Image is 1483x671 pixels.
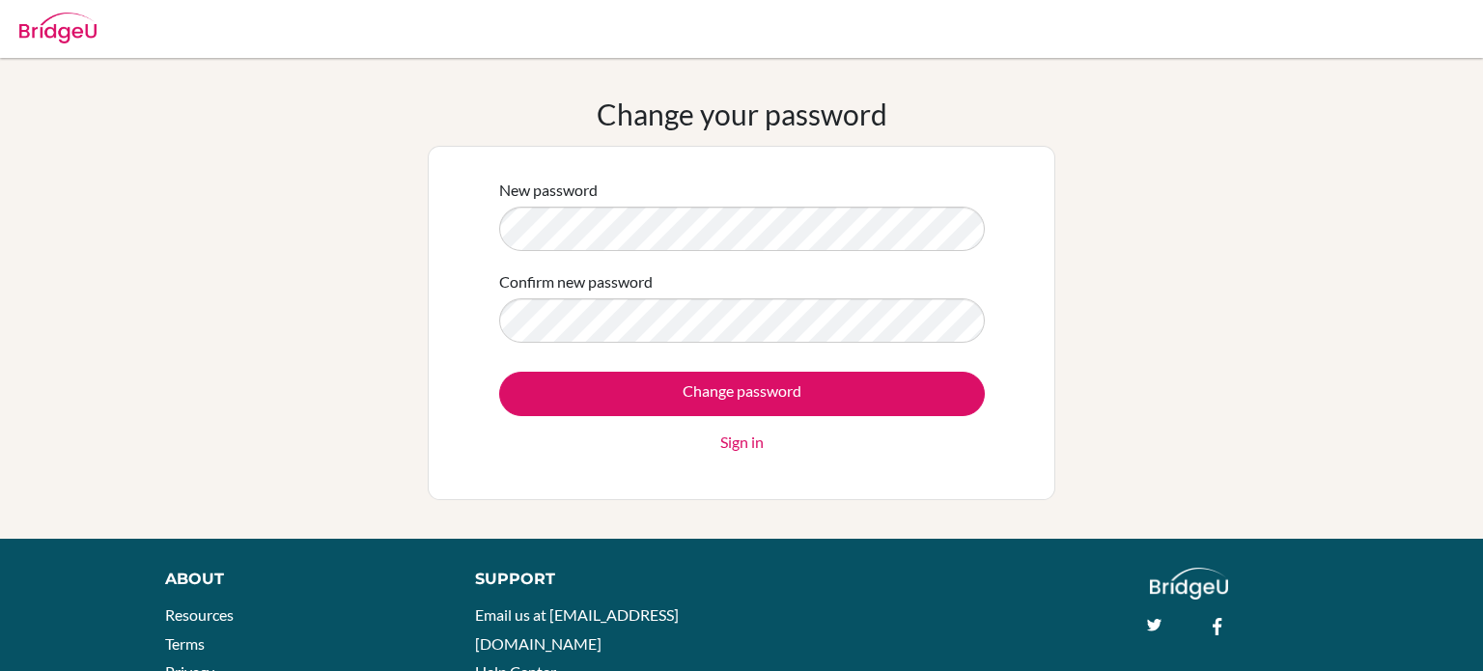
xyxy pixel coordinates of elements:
div: Support [475,568,721,591]
img: Bridge-U [19,13,97,43]
input: Change password [499,372,985,416]
div: About [165,568,432,591]
label: New password [499,179,598,202]
img: logo_white@2x-f4f0deed5e89b7ecb1c2cc34c3e3d731f90f0f143d5ea2071677605dd97b5244.png [1150,568,1228,600]
label: Confirm new password [499,270,653,294]
a: Resources [165,605,234,624]
a: Sign in [720,431,764,454]
a: Terms [165,634,205,653]
h1: Change your password [597,97,887,131]
a: Email us at [EMAIL_ADDRESS][DOMAIN_NAME] [475,605,679,653]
